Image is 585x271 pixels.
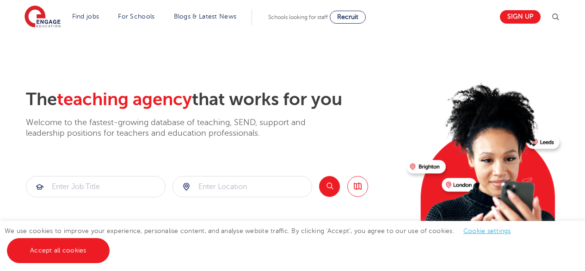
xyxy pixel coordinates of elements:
p: Welcome to the fastest-growing database of teaching, SEND, support and leadership positions for t... [26,117,331,139]
div: Submit [26,176,166,197]
a: Find jobs [72,13,99,20]
a: For Schools [118,13,154,20]
input: Submit [173,176,312,197]
span: Recruit [337,13,358,20]
h2: The that works for you [26,89,399,110]
a: Accept all cookies [7,238,110,263]
a: Cookie settings [463,227,511,234]
img: Engage Education [25,6,61,29]
a: Blogs & Latest News [174,13,237,20]
span: Schools looking for staff [268,14,328,20]
button: Search [319,176,340,197]
span: We use cookies to improve your experience, personalise content, and analyse website traffic. By c... [5,227,520,254]
a: Recruit [330,11,366,24]
span: teaching agency [57,89,192,109]
a: Sign up [500,10,541,24]
input: Submit [26,176,165,197]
